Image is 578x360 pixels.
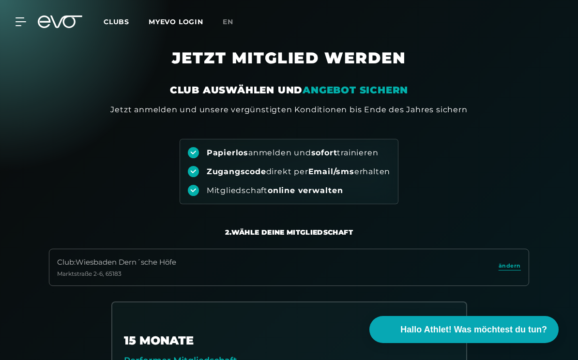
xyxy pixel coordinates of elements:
[268,186,343,195] strong: online verwalten
[170,83,408,97] div: CLUB AUSWÄHLEN UND
[207,148,379,158] div: anmelden und trainieren
[207,185,343,196] div: Mitgliedschaft
[207,148,248,157] strong: Papierlos
[400,323,547,336] span: Hallo Athlet! Was möchtest du tun?
[104,17,129,26] span: Clubs
[223,17,233,26] span: en
[223,16,245,28] a: en
[207,167,266,176] strong: Zugangscode
[207,166,390,177] div: direkt per erhalten
[308,167,354,176] strong: Email/sms
[110,104,467,116] div: Jetzt anmelden und unsere vergünstigten Konditionen bis Ende des Jahres sichern
[225,227,353,237] div: 2. Wähle deine Mitgliedschaft
[57,270,176,278] div: Marktstraße 2-6 , 65183
[499,262,521,273] a: ändern
[104,17,149,26] a: Clubs
[369,316,559,343] button: Hallo Athlet! Was möchtest du tun?
[311,148,337,157] strong: sofort
[149,17,203,26] a: MYEVO LOGIN
[57,257,176,268] div: Club : Wiesbaden Dern´sche Höfe
[303,84,408,96] em: ANGEBOT SICHERN
[499,262,521,270] span: ändern
[66,48,512,83] h1: JETZT MITGLIED WERDEN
